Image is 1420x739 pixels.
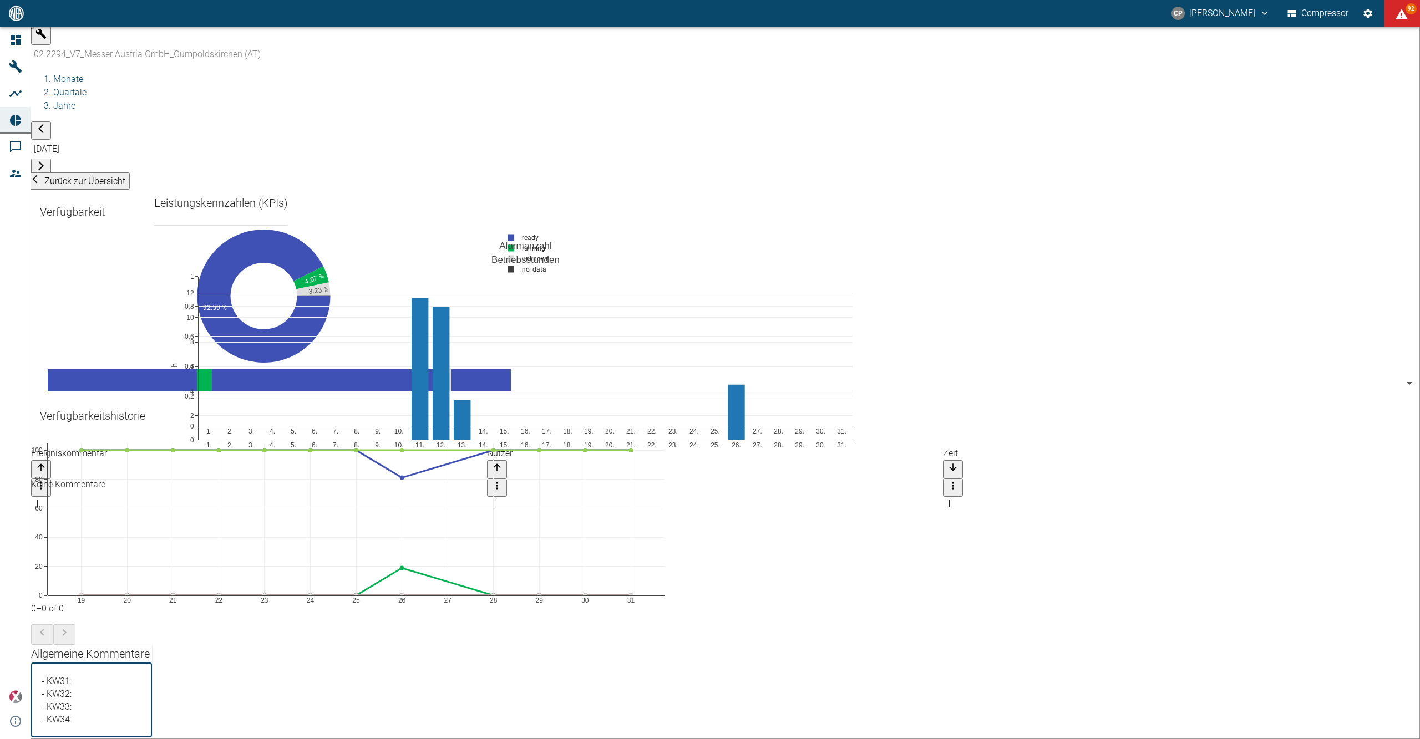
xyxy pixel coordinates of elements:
[53,99,1420,113] li: Jahre
[53,73,1420,86] li: Monate
[31,447,487,478] div: Ereigniskommentar
[943,478,963,497] button: Menu
[31,121,51,140] button: arrow-back
[8,6,25,21] img: logo
[39,672,144,728] textarea: - Test Kommentar
[31,460,51,478] button: Sort
[9,690,22,704] img: Xplore Logo
[1170,3,1271,23] button: christoph.palm@neuman-esser.com
[27,172,130,190] button: Zurück zur Übersicht
[943,447,1399,460] div: Zeit
[31,159,51,177] button: arrow-forward
[53,86,1420,99] li: Quartale
[1171,7,1185,20] div: CP
[31,624,53,645] button: Zur vorherigen Seite
[53,624,75,645] button: Zur nächsten Seite
[31,447,487,460] div: Ereigniskommentar
[943,447,1399,478] div: Zeit
[1285,3,1351,23] button: Compressor
[487,447,943,460] div: Nutzer
[154,194,288,212] div: Leistungskennzahlen (KPIs)
[40,407,145,425] div: Verfügbarkeitshistorie
[31,602,1398,615] p: 0–0 of 0
[31,478,1398,491] div: Keine Kommentare
[31,645,152,662] div: Allgemeine Kommentare
[44,176,125,186] span: Zurück zur Übersicht
[1358,3,1378,23] button: Einstellungen
[487,447,943,478] div: Nutzer
[943,460,963,478] button: Sort
[1406,3,1417,14] span: 92
[40,203,145,221] div: Verfügbarkeit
